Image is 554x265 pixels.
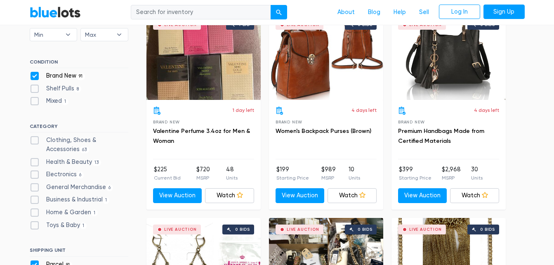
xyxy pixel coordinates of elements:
[154,174,181,182] p: Current Bid
[106,185,113,191] span: 6
[30,123,128,132] h6: CATEGORY
[269,13,383,100] a: Live Auction 0 bids
[30,71,85,80] label: Brand New
[480,227,495,232] div: 0 bids
[85,28,112,41] span: Max
[205,188,254,203] a: Watch
[30,6,81,18] a: BlueLots
[276,188,325,203] a: View Auction
[226,174,238,182] p: Units
[62,99,69,105] span: 1
[471,165,483,182] li: 30
[30,208,98,217] label: Home & Garden
[361,5,387,20] a: Blog
[153,188,202,203] a: View Auction
[154,165,181,182] li: $225
[387,5,413,20] a: Help
[146,13,261,100] a: Live Auction 1 bid
[233,106,254,114] p: 1 day left
[480,23,495,27] div: 0 bids
[276,120,302,124] span: Brand New
[358,23,372,27] div: 0 bids
[80,222,87,229] span: 1
[409,23,442,27] div: Live Auction
[358,227,372,232] div: 0 bids
[331,5,361,20] a: About
[196,174,210,182] p: MSRP
[321,174,336,182] p: MSRP
[103,197,110,204] span: 1
[30,221,87,230] label: Toys & Baby
[399,165,431,182] li: $399
[409,227,442,232] div: Live Auction
[276,174,309,182] p: Starting Price
[30,158,101,167] label: Health & Beauty
[30,84,82,93] label: Shelf Pulls
[80,147,90,153] span: 63
[287,23,319,27] div: Live Auction
[30,170,84,179] label: Electronics
[153,128,250,144] a: Valentine Perfume 3.4oz for Men & Woman
[77,172,84,178] span: 6
[239,23,250,27] div: 1 bid
[399,174,431,182] p: Starting Price
[30,195,110,204] label: Business & Industrial
[276,128,371,135] a: Women's Backpack Purses (Brown)
[439,5,480,19] a: Log In
[351,106,377,114] p: 4 days left
[398,188,447,203] a: View Auction
[483,5,525,19] a: Sign Up
[398,120,425,124] span: Brand New
[34,28,61,41] span: Min
[450,188,499,203] a: Watch
[442,174,461,182] p: MSRP
[30,97,69,106] label: Mixed
[74,86,82,92] span: 8
[30,183,113,192] label: General Merchandise
[413,5,436,20] a: Sell
[164,23,197,27] div: Live Auction
[471,174,483,182] p: Units
[398,128,484,144] a: Premium Handbags Made from Certified Materials
[153,120,180,124] span: Brand New
[442,165,461,182] li: $2,968
[59,28,77,41] b: ▾
[328,188,377,203] a: Watch
[391,13,506,100] a: Live Auction 0 bids
[76,73,85,80] span: 91
[474,106,499,114] p: 4 days left
[111,28,128,41] b: ▾
[349,174,360,182] p: Units
[235,227,250,232] div: 0 bids
[321,165,336,182] li: $989
[30,247,128,256] h6: SHIPPING UNIT
[276,165,309,182] li: $199
[196,165,210,182] li: $720
[30,136,128,154] label: Clothing, Shoes & Accessories
[91,210,98,216] span: 1
[226,165,238,182] li: 48
[287,227,319,232] div: Live Auction
[92,159,101,166] span: 13
[131,5,271,20] input: Search for inventory
[164,227,197,232] div: Live Auction
[349,165,360,182] li: 10
[30,59,128,68] h6: CONDITION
